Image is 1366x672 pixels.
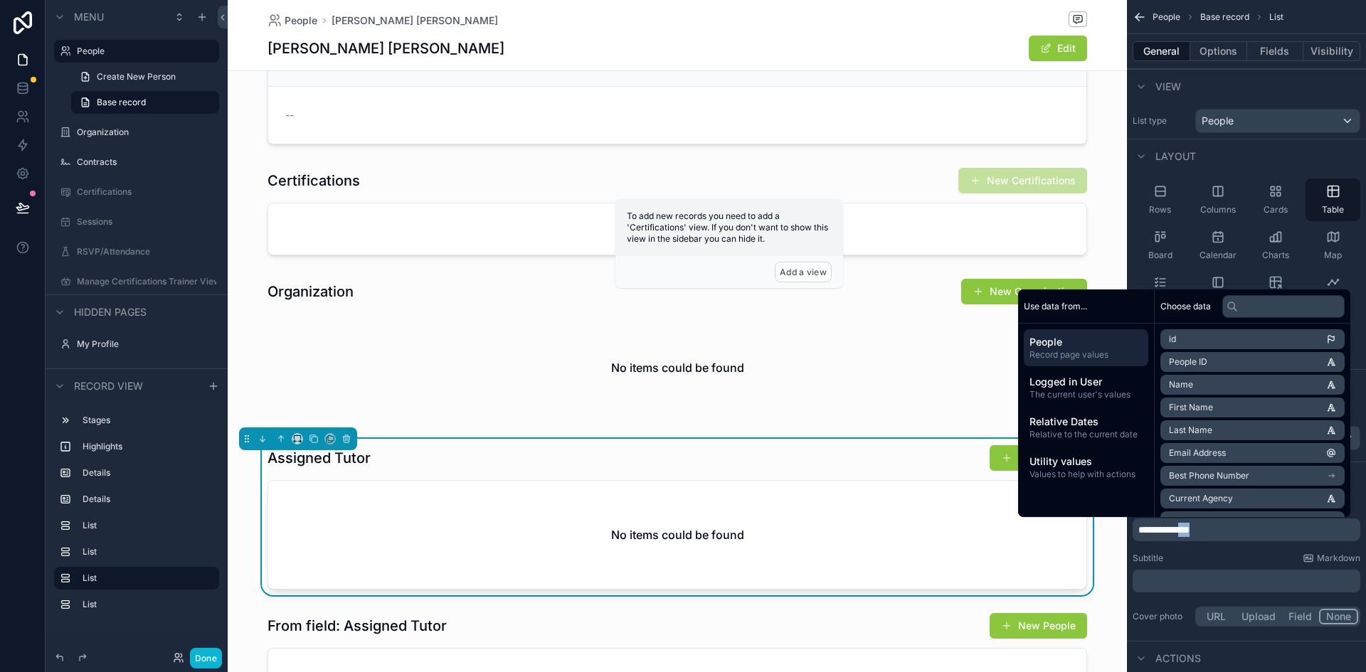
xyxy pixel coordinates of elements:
[1133,270,1187,312] button: Checklist
[83,599,213,610] label: List
[1200,204,1236,215] span: Columns
[77,156,216,168] label: Contracts
[71,91,219,114] a: Base record
[1029,389,1143,400] span: The current user's values
[74,10,104,24] span: Menu
[775,262,832,282] button: Add a view
[1190,224,1245,267] button: Calendar
[1319,609,1358,624] button: None
[83,415,213,426] label: Stages
[1247,41,1304,61] button: Fields
[1303,553,1360,564] a: Markdown
[1133,178,1187,221] button: Rows
[1306,178,1360,221] button: Table
[611,526,744,543] h2: No items could be found
[46,402,228,630] div: scrollable content
[83,467,213,479] label: Details
[1303,41,1360,61] button: Visibility
[1202,114,1234,128] span: People
[83,494,213,505] label: Details
[77,276,216,287] label: Manage Certifications Trainer View
[1160,301,1211,312] span: Choose data
[1248,224,1303,267] button: Charts
[268,448,371,468] h1: Assigned Tutor
[268,38,504,58] h1: [PERSON_NAME] [PERSON_NAME]
[1133,41,1190,61] button: General
[1262,250,1289,261] span: Charts
[1197,609,1235,624] button: URL
[1148,250,1172,261] span: Board
[268,14,317,28] a: People
[1153,11,1180,23] span: People
[1029,415,1143,429] span: Relative Dates
[97,71,176,82] span: Create New Person
[1190,270,1245,312] button: Split
[77,338,216,350] label: My Profile
[1248,270,1303,312] button: Pivot Table
[1029,36,1087,61] button: Edit
[1235,609,1282,624] button: Upload
[1029,349,1143,361] span: Record page values
[77,127,216,138] label: Organization
[1190,178,1245,221] button: Columns
[1282,609,1320,624] button: Field
[97,97,146,108] span: Base record
[74,305,147,319] span: Hidden pages
[1024,301,1087,312] span: Use data from...
[1133,224,1187,267] button: Board
[190,648,222,668] button: Done
[83,572,208,584] label: List
[74,379,143,393] span: Record view
[1306,270,1360,312] button: Timeline
[1248,178,1303,221] button: Cards
[1155,149,1196,164] span: Layout
[1133,115,1190,127] label: List type
[83,520,213,531] label: List
[1155,80,1181,94] span: View
[1324,250,1342,261] span: Map
[1200,11,1249,23] span: Base record
[77,216,216,228] label: Sessions
[1018,324,1154,491] div: scrollable content
[1029,375,1143,389] span: Logged in User
[1133,570,1360,592] div: scrollable content
[77,186,216,198] label: Certifications
[1317,553,1360,564] span: Markdown
[1322,204,1344,215] span: Table
[1029,335,1143,349] span: People
[83,441,213,452] label: Highlights
[990,445,1087,471] button: New People
[1306,224,1360,267] button: Map
[1029,469,1143,480] span: Values to help with actions
[1149,204,1171,215] span: Rows
[1029,454,1143,469] span: Utility values
[332,14,498,28] a: [PERSON_NAME] [PERSON_NAME]
[1269,11,1283,23] span: List
[1133,611,1190,622] label: Cover photo
[1264,204,1288,215] span: Cards
[1190,41,1247,61] button: Options
[77,46,211,57] label: People
[77,246,216,257] label: RSVP/Attendance
[1200,250,1237,261] span: Calendar
[71,65,219,88] a: Create New Person
[1029,429,1143,440] span: Relative to the current date
[1195,109,1360,133] button: People
[83,546,213,558] label: List
[285,14,317,28] span: People
[1133,518,1360,541] div: scrollable content
[1133,553,1163,564] label: Subtitle
[627,210,828,244] span: To add new records you need to add a 'Certifications' view. If you don't want to show this view i...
